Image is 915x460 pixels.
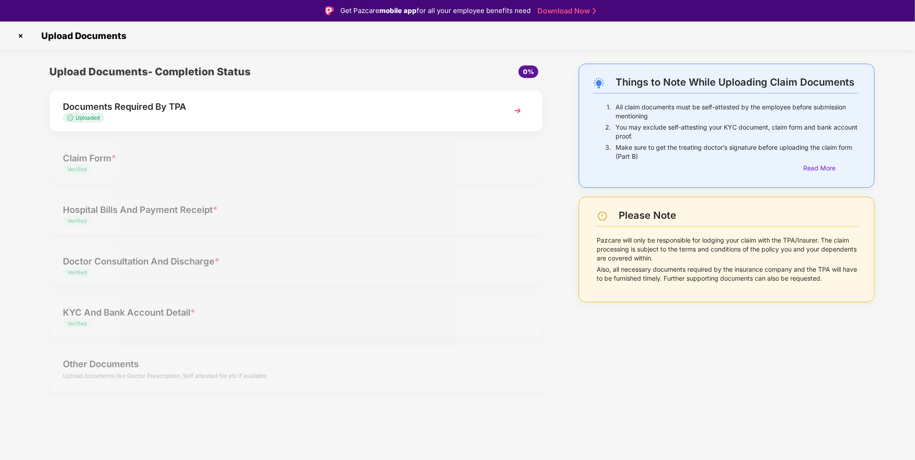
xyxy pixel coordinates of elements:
img: Stroke [593,6,596,16]
p: Make sure to get the treating doctor’s signature before uploading the claim form (Part B) [616,143,859,161]
img: svg+xml;base64,PHN2ZyB4bWxucz0iaHR0cDovL3d3dy53My5vcmcvMjAwMC9zdmciIHdpZHRoPSIxMy4zMzMiIGhlaWdodD... [67,115,75,121]
p: You may exclude self-attesting your KYC document, claim form and bank account proof. [616,123,859,141]
div: Please Note [619,209,859,221]
img: svg+xml;base64,PHN2ZyB4bWxucz0iaHR0cDovL3d3dy53My5vcmcvMjAwMC9zdmciIHdpZHRoPSIyNC4wOTMiIGhlaWdodD... [594,78,604,88]
img: svg+xml;base64,PHN2ZyBpZD0iQ3Jvc3MtMzJ4MzIiIHhtbG5zPSJodHRwOi8vd3d3LnczLm9yZy8yMDAwL3N2ZyIgd2lkdG... [13,29,28,43]
span: Uploaded [75,114,100,121]
div: Upload Documents- Completion Status [49,64,378,80]
img: svg+xml;base64,PHN2ZyBpZD0iV2FybmluZ18tXzI0eDI0IiBkYXRhLW5hbWU9Ildhcm5pbmcgLSAyNHgyNCIgeG1sbnM9Im... [597,211,608,221]
span: 0% [523,68,534,75]
img: Logo [325,6,334,15]
img: svg+xml;base64,PHN2ZyBpZD0iTmV4dCIgeG1sbnM9Imh0dHA6Ly93d3cudzMub3JnLzIwMDAvc3ZnIiB3aWR0aD0iMzYiIG... [510,103,526,119]
p: 1. [607,103,611,121]
div: Documents Required By TPA [63,100,490,114]
p: All claim documents must be self-attested by the employee before submission mentioning [616,103,859,121]
p: Also, all necessary documents required by the insurance company and the TPA will have to be furni... [597,265,859,283]
strong: mobile app [379,6,417,15]
p: 3. [605,143,611,161]
div: Things to Note While Uploading Claim Documents [616,76,859,88]
a: Download Now [537,6,594,16]
div: Read More [804,163,859,173]
div: Get Pazcare for all your employee benefits need [340,5,531,16]
p: Pazcare will only be responsible for lodging your claim with the TPA/Insurer. The claim processin... [597,236,859,263]
p: 2. [605,123,611,141]
span: Upload Documents [32,30,131,41]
